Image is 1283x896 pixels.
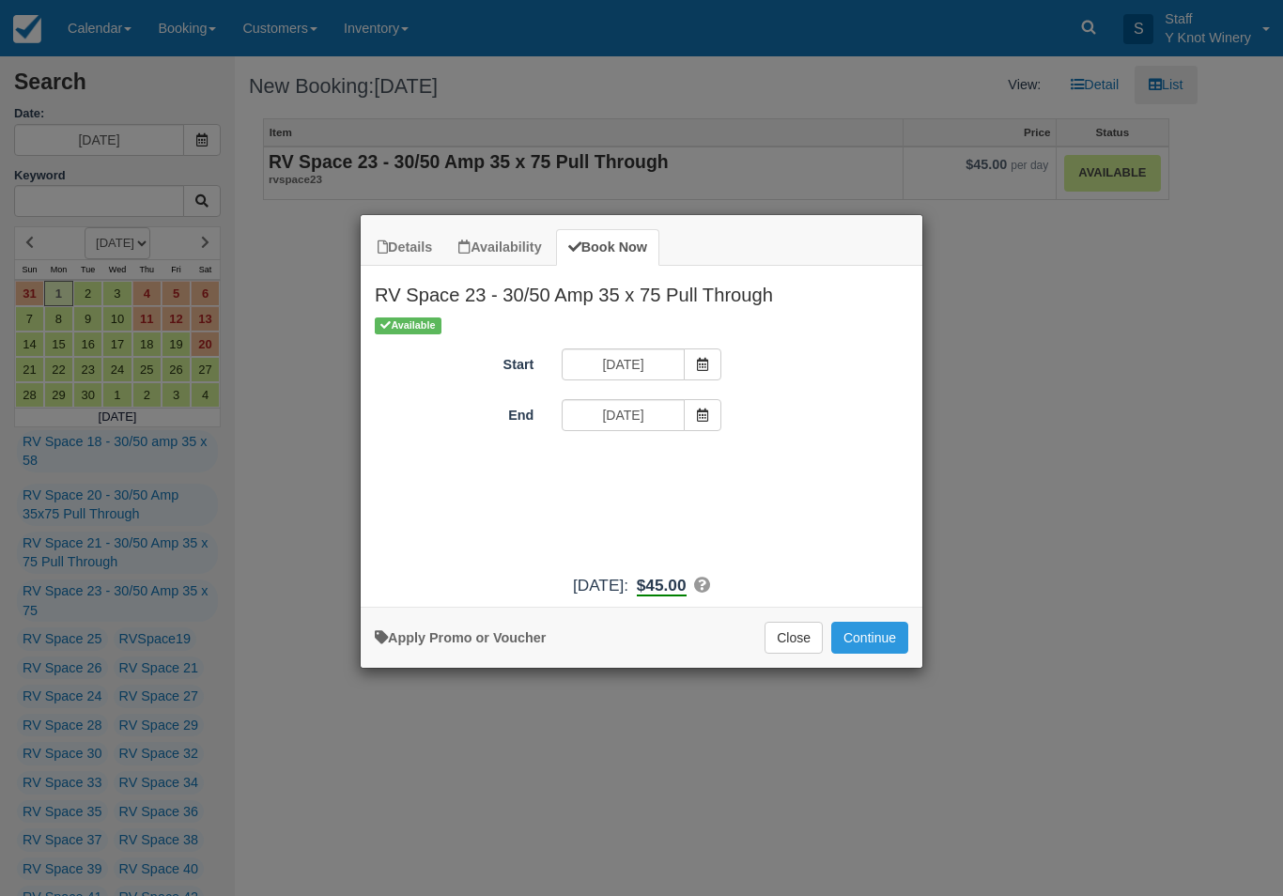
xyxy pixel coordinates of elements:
[556,229,659,266] a: Book Now
[765,622,823,654] button: Close
[361,266,922,597] div: Item Modal
[446,229,553,266] a: Availability
[375,317,441,333] span: Available
[365,229,444,266] a: Details
[831,622,908,654] button: Add to Booking
[375,630,546,645] a: Apply Voucher
[361,399,548,425] label: End
[361,266,922,315] h2: RV Space 23 - 30/50 Amp 35 x 75 Pull Through
[361,574,922,597] div: :
[573,576,624,595] span: [DATE]
[637,576,687,596] b: $45.00
[361,348,548,375] label: Start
